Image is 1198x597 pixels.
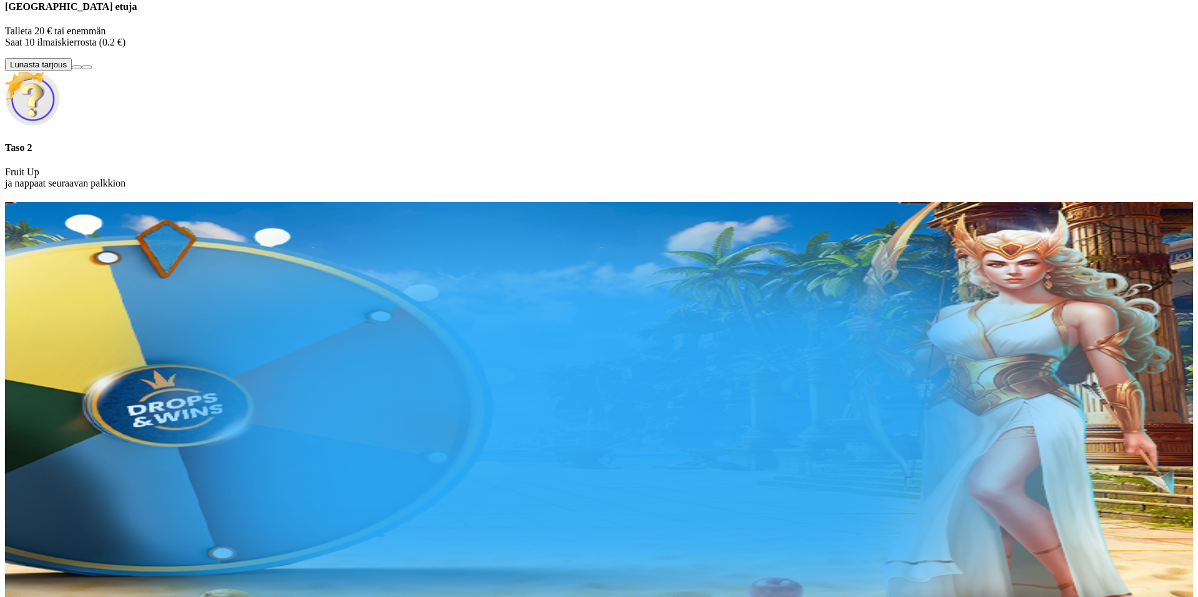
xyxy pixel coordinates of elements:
[5,1,1193,12] h4: [GEOGRAPHIC_DATA] etuja
[5,26,1193,48] p: Talleta 20 € tai enemmän Saat 10 ilmaiskierrosta (0.2 €)
[5,71,60,126] img: Unlock reward icon
[5,142,1193,153] h4: Taso 2
[5,167,1193,189] p: Fruit Up ja nappaat seuraavan palkkion
[82,66,92,69] button: info
[10,60,67,69] span: Lunasta tarjous
[5,58,72,71] button: Lunasta tarjous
